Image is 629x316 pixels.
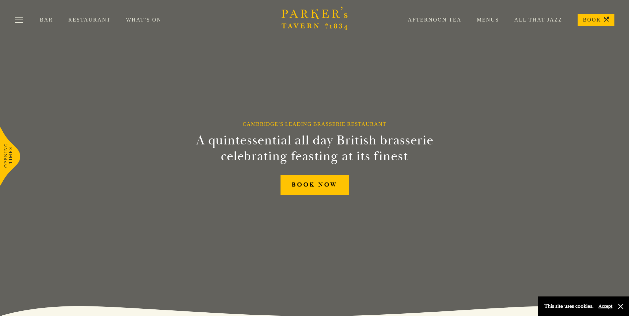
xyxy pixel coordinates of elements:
h2: A quintessential all day British brasserie celebrating feasting at its finest [163,132,466,164]
p: This site uses cookies. [544,301,594,311]
a: BOOK NOW [281,175,349,195]
h1: Cambridge’s Leading Brasserie Restaurant [243,121,386,127]
button: Close and accept [617,303,624,310]
button: Accept [598,303,612,309]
